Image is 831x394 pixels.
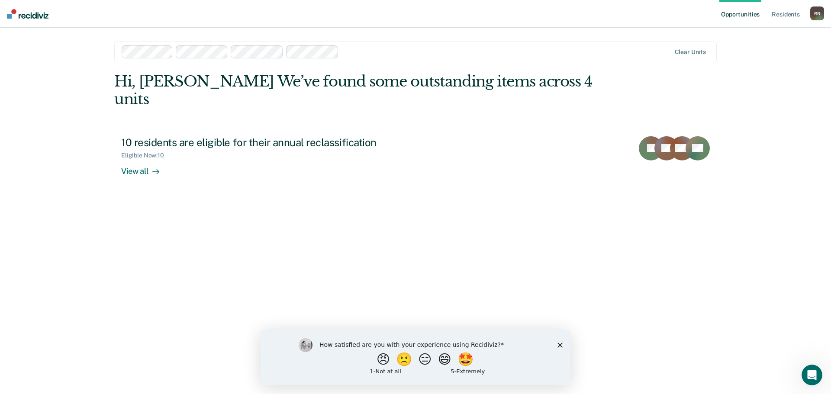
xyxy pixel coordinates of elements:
[810,6,824,20] div: R B
[121,152,171,159] div: Eligible Now : 10
[7,9,48,19] img: Recidiviz
[675,48,706,56] div: Clear units
[802,365,822,385] iframe: Intercom live chat
[810,6,824,20] button: RB
[261,330,570,385] iframe: Survey by Kim from Recidiviz
[114,129,717,197] a: 10 residents are eligible for their annual reclassificationEligible Now:10View all
[114,73,596,108] div: Hi, [PERSON_NAME] We’ve found some outstanding items across 4 units
[121,136,425,149] div: 10 residents are eligible for their annual reclassification
[121,159,170,176] div: View all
